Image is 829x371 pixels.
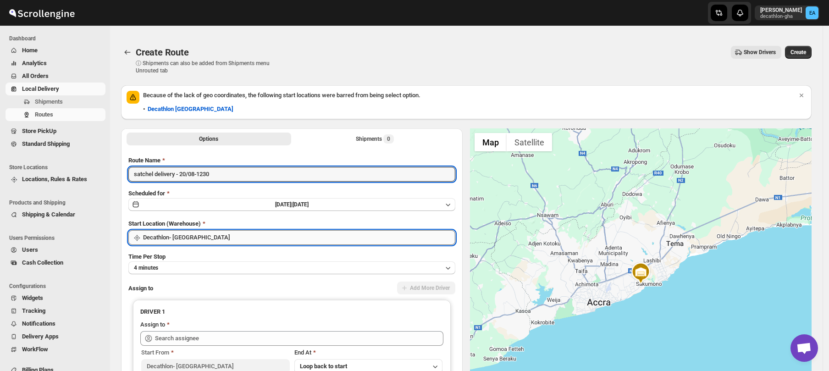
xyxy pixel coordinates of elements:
[6,244,105,256] button: Users
[140,307,443,316] h3: DRIVER 1
[9,199,105,206] span: Products and Shipping
[6,70,105,83] button: All Orders
[35,111,53,118] span: Routes
[22,346,48,353] span: WorkFlow
[507,133,552,151] button: Show satellite imagery
[731,46,781,59] button: Show Drivers
[275,201,293,208] span: [DATE] |
[22,211,75,218] span: Shipping & Calendar
[6,108,105,121] button: Routes
[136,60,280,74] p: ⓘ Shipments can also be added from Shipments menu Unrouted tab
[143,91,797,100] p: Because of the lack of geo coordinates, the following start locations were barred from being sele...
[6,256,105,269] button: Cash Collection
[22,176,87,183] span: Locations, Rules & Rates
[128,198,455,211] button: [DATE]|[DATE]
[128,285,153,292] span: Assign to
[806,6,818,19] span: Emmanuel Adu-Mensah
[6,330,105,343] button: Delivery Apps
[790,49,806,56] span: Create
[148,105,233,112] b: Decathlon [GEOGRAPHIC_DATA]
[760,14,802,19] p: decathlon-gha
[22,60,47,66] span: Analytics
[22,307,45,314] span: Tracking
[300,363,347,370] span: Loop back to start
[7,1,76,24] img: ScrollEngine
[128,167,455,182] input: Eg: Bengaluru Route
[809,10,816,16] text: EA
[9,35,105,42] span: Dashboard
[6,95,105,108] button: Shipments
[136,47,189,58] span: Create Route
[475,133,507,151] button: Show street map
[744,49,776,56] span: Show Drivers
[143,105,233,114] div: •
[121,46,134,59] button: Routes
[9,234,105,242] span: Users Permissions
[22,127,56,134] span: Store PickUp
[22,47,38,54] span: Home
[128,190,165,197] span: Scheduled for
[383,134,394,144] span: 0
[22,85,59,92] span: Local Delivery
[6,173,105,186] button: Locations, Rules & Rates
[22,320,55,327] span: Notifications
[143,230,455,245] input: Search location
[6,57,105,70] button: Analytics
[128,157,160,164] span: Route Name
[128,253,166,260] span: Time Per Stop
[785,46,812,59] button: Create
[9,282,105,290] span: Configurations
[760,6,802,14] p: [PERSON_NAME]
[795,89,808,102] button: Dismiss notification
[141,349,169,356] span: Start From
[6,208,105,221] button: Shipping & Calendar
[199,135,218,143] span: Options
[128,220,201,227] span: Start Location (Warehouse)
[6,343,105,356] button: WorkFlow
[790,334,818,362] a: Open chat
[35,98,63,105] span: Shipments
[9,164,105,171] span: Store Locations
[294,348,443,357] div: End At
[128,261,455,274] button: 4 minutes
[22,259,63,266] span: Cash Collection
[6,292,105,305] button: Widgets
[22,72,49,79] span: All Orders
[293,201,309,208] span: [DATE]
[22,333,59,340] span: Delivery Apps
[155,331,443,346] input: Search assignee
[22,246,38,253] span: Users
[127,133,291,145] button: All Route Options
[140,320,165,329] div: Assign to
[142,102,239,116] button: Decathlon [GEOGRAPHIC_DATA]
[22,294,43,301] span: Widgets
[356,134,394,144] div: Shipments
[755,6,819,20] button: User menu
[6,317,105,330] button: Notifications
[6,44,105,57] button: Home
[134,264,158,271] span: 4 minutes
[22,140,70,147] span: Standard Shipping
[6,305,105,317] button: Tracking
[293,133,458,145] button: Selected Shipments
